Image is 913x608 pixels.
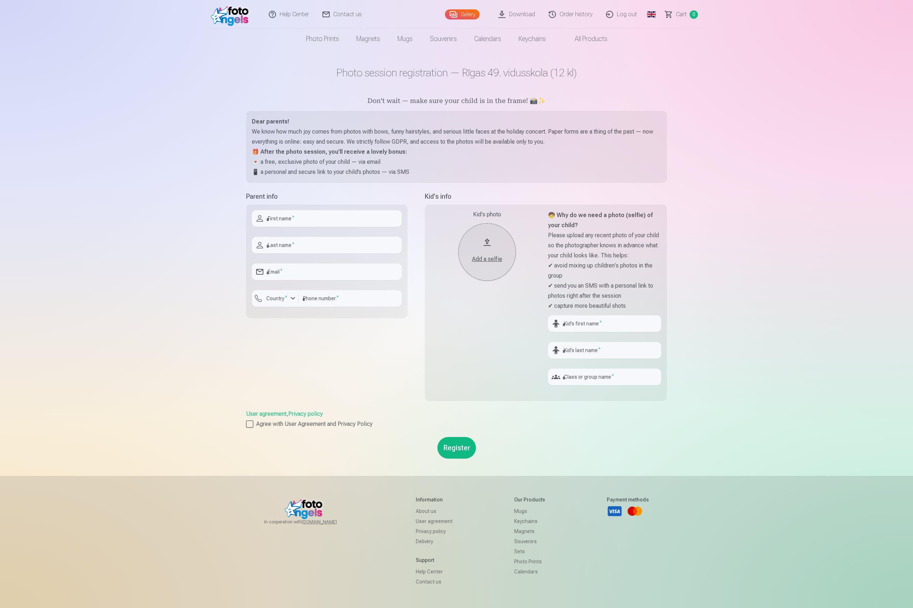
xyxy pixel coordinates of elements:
a: Mugs [389,29,421,49]
strong: Dear parents! [252,118,289,125]
button: Add a selfie [458,223,516,281]
a: Visa [607,503,623,519]
p: 📱 a personal and secure link to your child’s photos — via SMS [252,167,661,177]
a: Photo prints [514,557,545,567]
p: ✔ avoid mixing up children's photos in the group [548,261,661,281]
h5: Our products [514,496,545,503]
a: All products [555,29,616,49]
span: 0 [690,10,698,19]
label: Country [263,295,290,302]
a: Mastercard [627,503,643,519]
a: User agreement [416,516,453,526]
p: We know how much joy comes from photos with bows, funny hairstyles, and serious little faces at t... [252,127,661,147]
a: Calendars [514,567,545,577]
a: Souvenirs [514,536,545,546]
div: Add a selfie [466,255,509,264]
p: Please upload any recent photo of your child so the photographer knows in advance what your child... [548,230,661,261]
h5: Support [416,557,453,564]
a: Contact us [416,577,453,587]
span: In cooperation with [264,519,354,525]
h5: Payment methods [607,496,649,503]
a: Delivery [416,536,453,546]
a: Gallery [445,9,480,19]
button: Register [437,437,476,459]
a: Mugs [514,506,545,516]
a: Magnets [348,29,389,49]
a: Keychains [514,516,545,526]
a: Privacy policy [288,410,323,417]
a: [DOMAIN_NAME] [302,519,354,525]
a: User agreement [246,410,286,417]
a: Photo prints [297,29,348,49]
p: ✔ send you an SMS with a personal link to photos right after the session [548,281,661,301]
h5: Don’t wait — make sure your child is in the frame! 📸✨ [246,96,667,107]
a: About us [416,506,453,516]
span: Сart [676,10,687,19]
a: Sets [514,546,545,557]
h1: Photo session registration — Rīgas 49. vidusskola (12 kl) [246,66,667,79]
h5: Parent info [246,192,407,202]
p: ✔ capture more beautiful shots [548,301,661,311]
strong: 🎁 After the photo session, you’ll receive a lovely bonus: [252,148,407,155]
img: /fa4 [211,3,252,26]
a: Privacy policy [416,526,453,536]
div: , [246,410,667,428]
h5: Information [416,496,453,503]
a: Calendars [466,29,510,49]
a: Souvenirs [421,29,466,49]
a: Keychains [510,29,555,49]
a: Magnets [514,526,545,536]
h5: Kid's info [425,192,667,202]
a: Help Center [416,567,453,577]
p: 💌 a free, exclusive photo of your child — via email [252,157,661,167]
label: Agree with User Agreement and Privacy Policy [246,420,667,428]
button: Country* [252,290,299,307]
strong: 🧒 Why do we need a photo (selfie) of your child? [548,212,653,229]
div: Kid's photo [431,210,544,219]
